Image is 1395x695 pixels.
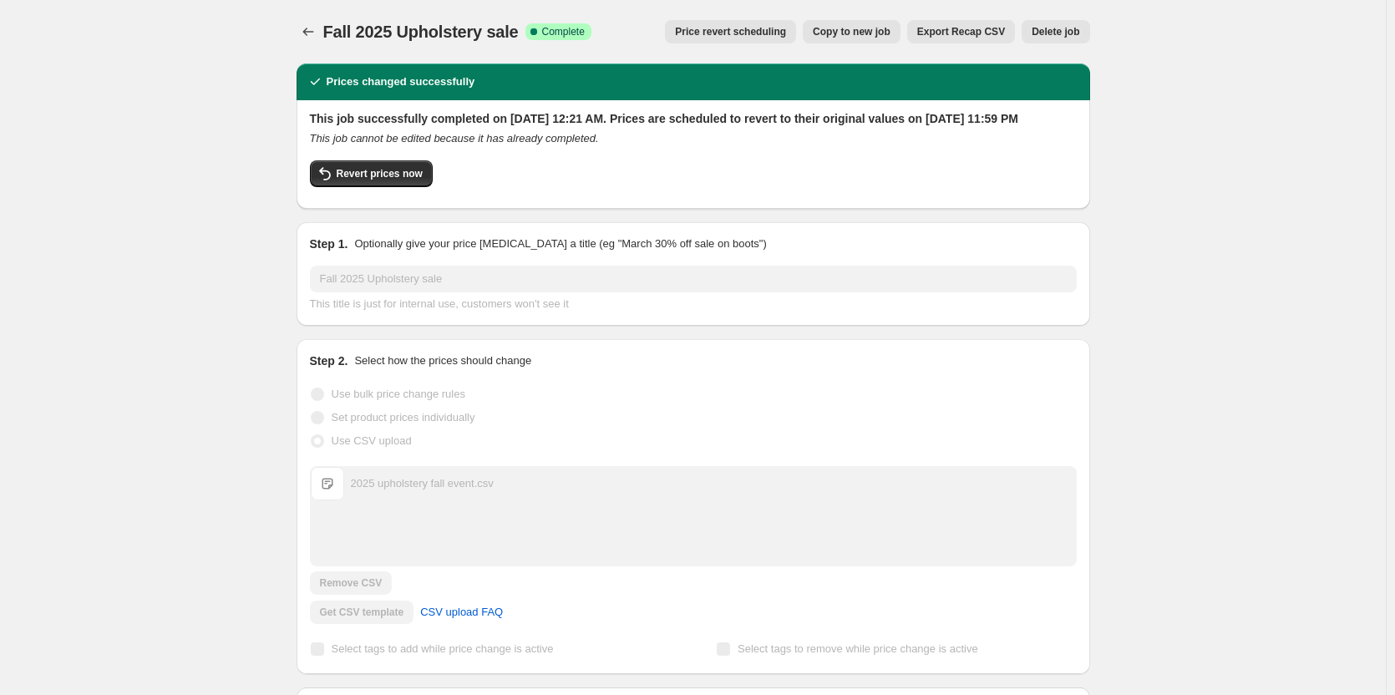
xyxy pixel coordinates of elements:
a: CSV upload FAQ [410,599,513,626]
span: Copy to new job [813,25,890,38]
span: Use CSV upload [332,434,412,447]
h2: Step 1. [310,236,348,252]
p: Select how the prices should change [354,353,531,369]
span: CSV upload FAQ [420,604,503,621]
span: Complete [542,25,585,38]
h2: Prices changed successfully [327,74,475,90]
h2: Step 2. [310,353,348,369]
span: Export Recap CSV [917,25,1005,38]
span: Fall 2025 Upholstery sale [323,23,519,41]
h2: This job successfully completed on [DATE] 12:21 AM. Prices are scheduled to revert to their origi... [310,110,1077,127]
span: Revert prices now [337,167,423,180]
span: Delete job [1032,25,1079,38]
button: Revert prices now [310,160,433,187]
div: 2025 upholstery fall event.csv [351,475,494,492]
button: Copy to new job [803,20,900,43]
button: Export Recap CSV [907,20,1015,43]
span: Price revert scheduling [675,25,786,38]
p: Optionally give your price [MEDICAL_DATA] a title (eg "March 30% off sale on boots") [354,236,766,252]
button: Price revert scheduling [665,20,796,43]
input: 30% off holiday sale [310,266,1077,292]
button: Delete job [1022,20,1089,43]
span: Set product prices individually [332,411,475,424]
button: Price change jobs [297,20,320,43]
span: This title is just for internal use, customers won't see it [310,297,569,310]
span: Select tags to add while price change is active [332,642,554,655]
i: This job cannot be edited because it has already completed. [310,132,599,145]
span: Select tags to remove while price change is active [738,642,978,655]
span: Use bulk price change rules [332,388,465,400]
